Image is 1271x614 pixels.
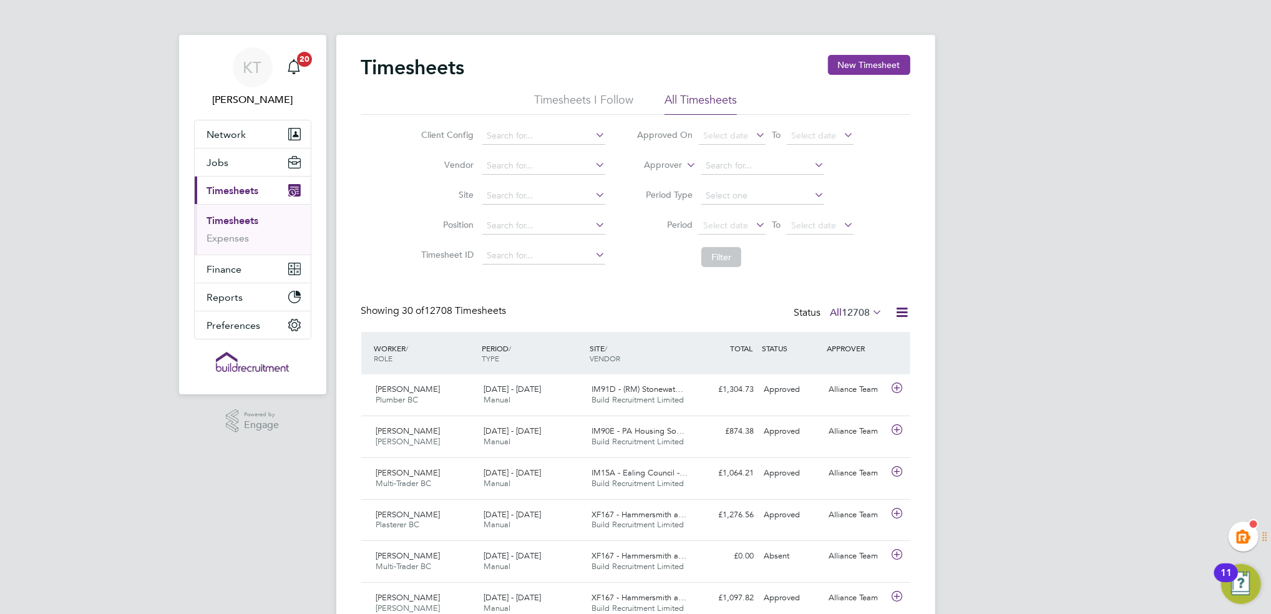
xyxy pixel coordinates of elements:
[592,478,684,489] span: Build Recruitment Limited
[824,421,889,442] div: Alliance Team
[824,588,889,608] div: Alliance Team
[361,305,509,318] div: Showing
[791,130,836,141] span: Select date
[694,463,759,484] div: £1,064.21
[791,220,836,231] span: Select date
[592,561,684,572] span: Build Recruitment Limited
[281,47,306,87] a: 20
[376,478,432,489] span: Multi-Trader BC
[207,157,229,168] span: Jobs
[587,337,694,369] div: SITE
[484,467,541,478] span: [DATE] - [DATE]
[207,215,259,227] a: Timesheets
[244,420,279,431] span: Engage
[592,384,683,394] span: IM91D - (RM) Stonewat…
[361,55,465,80] h2: Timesheets
[592,436,684,447] span: Build Recruitment Limited
[207,129,246,140] span: Network
[376,519,420,530] span: Plasterer BC
[216,352,290,372] img: buildrec-logo-retina.png
[417,219,474,230] label: Position
[592,519,684,530] span: Build Recruitment Limited
[195,255,311,283] button: Finance
[534,92,633,115] li: Timesheets I Follow
[417,189,474,200] label: Site
[592,592,686,603] span: XF167 - Hammersmith a…
[376,592,441,603] span: [PERSON_NAME]
[731,343,753,353] span: TOTAL
[768,127,784,143] span: To
[194,92,311,107] span: Kiera Troutt
[195,149,311,176] button: Jobs
[759,588,824,608] div: Approved
[376,550,441,561] span: [PERSON_NAME]
[402,305,425,317] span: 30 of
[592,603,684,613] span: Build Recruitment Limited
[371,337,479,369] div: WORKER
[842,306,870,319] span: 12708
[207,185,259,197] span: Timesheets
[794,305,885,322] div: Status
[207,319,261,331] span: Preferences
[243,59,262,76] span: KT
[376,509,441,520] span: [PERSON_NAME]
[484,592,541,603] span: [DATE] - [DATE]
[194,47,311,107] a: KT[PERSON_NAME]
[824,379,889,400] div: Alliance Team
[207,291,243,303] span: Reports
[482,217,605,235] input: Search for...
[1220,573,1232,589] div: 11
[636,129,693,140] label: Approved On
[626,159,682,172] label: Approver
[417,159,474,170] label: Vendor
[592,467,688,478] span: IM15A - Ealing Council -…
[605,343,607,353] span: /
[195,120,311,148] button: Network
[482,127,605,145] input: Search for...
[484,509,541,520] span: [DATE] - [DATE]
[376,384,441,394] span: [PERSON_NAME]
[226,409,279,433] a: Powered byEngage
[479,337,587,369] div: PERIOD
[417,249,474,260] label: Timesheet ID
[484,519,510,530] span: Manual
[195,311,311,339] button: Preferences
[759,379,824,400] div: Approved
[768,217,784,233] span: To
[759,505,824,525] div: Approved
[509,343,511,353] span: /
[482,187,605,205] input: Search for...
[694,588,759,608] div: £1,097.82
[665,92,737,115] li: All Timesheets
[402,305,507,317] span: 12708 Timesheets
[824,505,889,525] div: Alliance Team
[759,421,824,442] div: Approved
[195,283,311,311] button: Reports
[179,35,326,394] nav: Main navigation
[484,561,510,572] span: Manual
[824,337,889,359] div: APPROVER
[759,337,824,359] div: STATUS
[592,550,686,561] span: XF167 - Hammersmith a…
[195,204,311,255] div: Timesheets
[376,467,441,478] span: [PERSON_NAME]
[484,384,541,394] span: [DATE] - [DATE]
[592,426,684,436] span: IM90E - PA Housing So…
[694,505,759,525] div: £1,276.56
[417,129,474,140] label: Client Config
[482,247,605,265] input: Search for...
[694,546,759,567] div: £0.00
[484,478,510,489] span: Manual
[694,379,759,400] div: £1,304.73
[406,343,409,353] span: /
[484,436,510,447] span: Manual
[759,546,824,567] div: Absent
[207,263,242,275] span: Finance
[590,353,620,363] span: VENDOR
[701,157,824,175] input: Search for...
[482,353,499,363] span: TYPE
[376,603,441,613] span: [PERSON_NAME]
[484,426,541,436] span: [DATE] - [DATE]
[376,426,441,436] span: [PERSON_NAME]
[592,509,686,520] span: XF167 - Hammersmith a…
